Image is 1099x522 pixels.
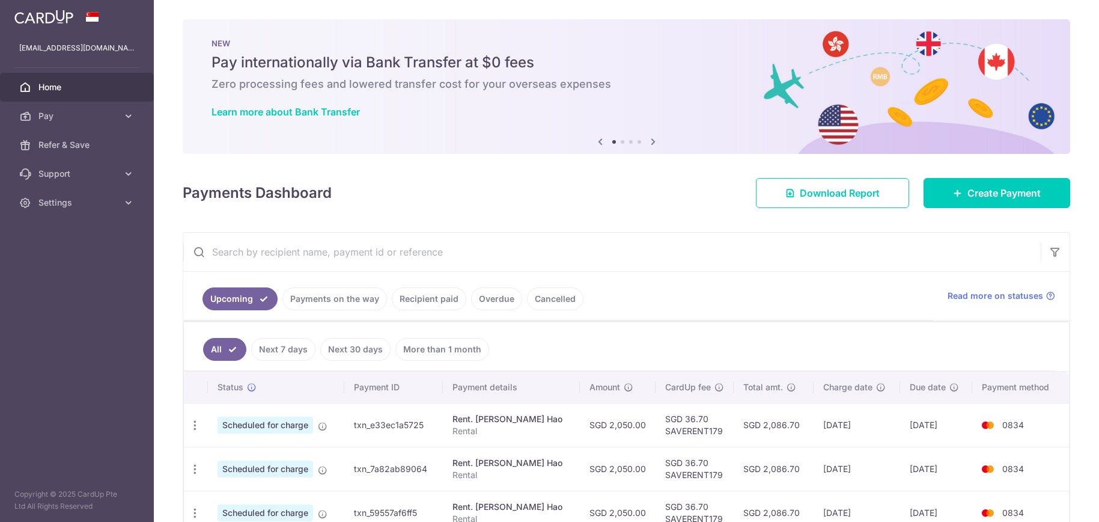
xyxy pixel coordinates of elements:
span: 0834 [1002,464,1024,474]
a: Learn more about Bank Transfer [212,106,360,118]
a: Cancelled [527,287,583,310]
td: SGD 2,086.70 [734,403,814,447]
span: Download Report [800,186,880,200]
div: Rent. [PERSON_NAME] Hao [452,457,570,469]
th: Payment ID [344,372,443,403]
a: More than 1 month [395,338,489,361]
a: Upcoming [202,287,278,310]
h6: Zero processing fees and lowered transfer cost for your overseas expenses [212,77,1041,91]
th: Payment details [443,372,579,403]
td: [DATE] [814,447,900,491]
a: Create Payment [924,178,1070,208]
p: Rental [452,425,570,437]
span: Pay [38,110,118,122]
a: Read more on statuses [948,290,1055,302]
p: Rental [452,469,570,481]
p: NEW [212,38,1041,48]
td: txn_e33ec1a5725 [344,403,443,447]
td: SGD 36.70 SAVERENT179 [656,447,734,491]
td: SGD 2,050.00 [580,403,656,447]
span: Settings [38,197,118,209]
td: SGD 36.70 SAVERENT179 [656,403,734,447]
span: Scheduled for charge [218,417,313,434]
td: [DATE] [814,403,900,447]
img: CardUp [14,10,73,24]
span: Read more on statuses [948,290,1043,302]
span: Charge date [823,381,872,393]
span: Total amt. [743,381,783,393]
td: txn_7a82ab89064 [344,447,443,491]
img: Bank transfer banner [183,19,1070,154]
span: Refer & Save [38,139,118,151]
h4: Payments Dashboard [183,182,332,204]
td: [DATE] [900,403,973,447]
h5: Pay internationally via Bank Transfer at $0 fees [212,53,1041,72]
img: Bank Card [976,506,1000,520]
a: All [203,338,246,361]
div: Rent. [PERSON_NAME] Hao [452,501,570,513]
a: Recipient paid [392,287,466,310]
div: Rent. [PERSON_NAME] Hao [452,413,570,425]
span: Due date [910,381,946,393]
a: Next 7 days [251,338,315,361]
th: Payment method [972,372,1069,403]
img: Bank Card [976,462,1000,476]
span: Scheduled for charge [218,461,313,477]
input: Search by recipient name, payment id or reference [183,233,1041,271]
span: Amount [589,381,620,393]
a: Next 30 days [320,338,391,361]
span: Scheduled for charge [218,505,313,521]
span: 0834 [1002,508,1024,518]
p: [EMAIL_ADDRESS][DOMAIN_NAME] [19,42,135,54]
a: Payments on the way [282,287,387,310]
img: Bank Card [976,418,1000,432]
a: Download Report [756,178,909,208]
span: Home [38,81,118,93]
span: Create Payment [967,186,1041,200]
td: [DATE] [900,447,973,491]
td: SGD 2,050.00 [580,447,656,491]
td: SGD 2,086.70 [734,447,814,491]
span: CardUp fee [665,381,711,393]
span: 0834 [1002,420,1024,430]
span: Support [38,168,118,180]
a: Overdue [471,287,522,310]
span: Status [218,381,243,393]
